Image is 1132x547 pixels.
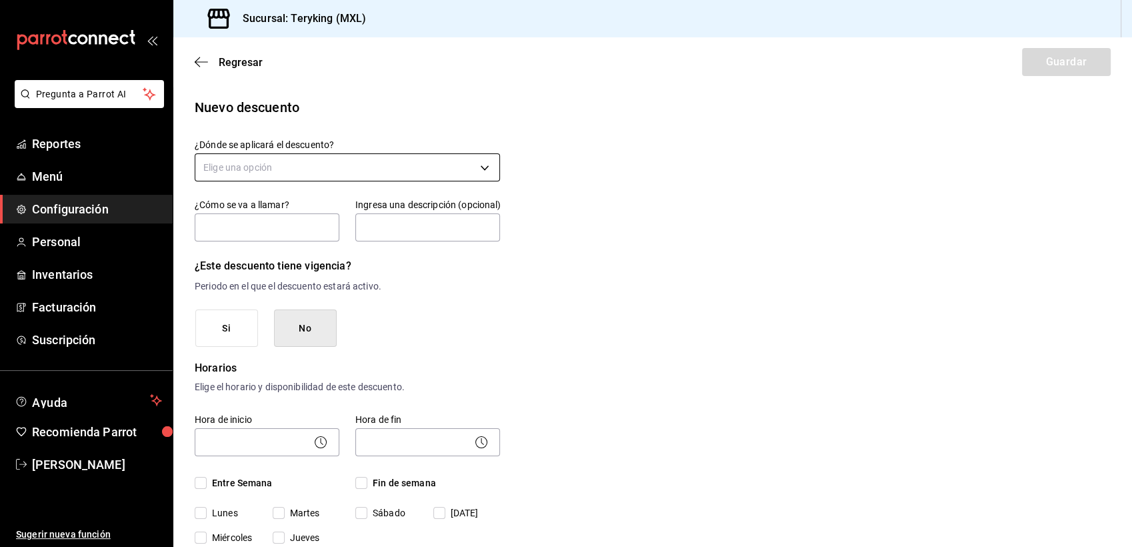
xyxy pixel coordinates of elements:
h3: Sucursal: Teryking (MXL) [232,11,366,27]
span: Fin de semana [367,476,436,490]
label: ¿Cómo se va a llamar? [195,200,339,209]
span: [DATE] [445,506,479,520]
div: Nuevo descuento [195,97,1111,117]
span: Recomienda Parrot [32,423,162,441]
div: Elige una opción [195,153,500,181]
button: Pregunta a Parrot AI [15,80,164,108]
button: Regresar [195,56,263,69]
span: Reportes [32,135,162,153]
span: Regresar [219,56,263,69]
p: Periodo en el que el descuento estará activo. [195,280,500,294]
span: Configuración [32,200,162,218]
h6: ¿Este descuento tiene vigencia? [195,257,500,276]
button: Si [195,310,258,348]
span: Ayuda [32,392,145,408]
span: Personal [32,233,162,251]
span: Lunes [207,506,238,520]
span: Sugerir nueva función [16,528,162,542]
span: Inventarios [32,265,162,284]
label: ¿Dónde se aplicará el descuento? [195,140,500,149]
label: Hora de fin [355,414,500,424]
span: Martes [285,506,320,520]
span: Pregunta a Parrot AI [36,87,143,101]
span: Facturación [32,298,162,316]
span: Jueves [285,531,320,545]
p: Horarios [195,360,500,376]
button: No [274,310,337,348]
span: Menú [32,167,162,185]
a: Pregunta a Parrot AI [9,97,164,111]
p: Elige el horario y disponibilidad de este descuento. [195,380,500,394]
span: Sábado [367,506,405,520]
label: Ingresa una descripción (opcional) [355,200,500,209]
span: Suscripción [32,331,162,349]
span: Miércoles [207,531,252,545]
span: [PERSON_NAME] [32,456,162,474]
button: open_drawer_menu [147,35,157,45]
span: Entre Semana [207,476,273,490]
label: Hora de inicio [195,414,339,424]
